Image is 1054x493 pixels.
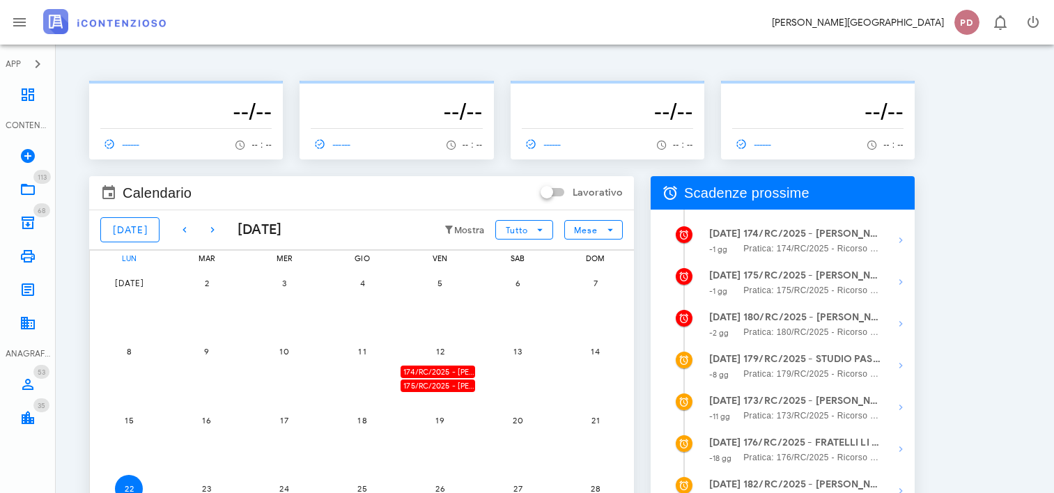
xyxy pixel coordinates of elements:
small: -11 gg [709,412,731,421]
div: sab [479,251,557,266]
span: 19 [426,415,454,425]
button: Mostra dettagli [887,226,915,254]
strong: 176/RC/2025 - FRATELLI LI 2 S.R.L. - Invio Memorie per Udienza [743,435,881,451]
strong: 182/RC/2025 - [PERSON_NAME] - Deposita la Costituzione in [GEOGRAPHIC_DATA] [743,477,881,492]
button: Tutto [495,220,552,240]
div: mar [168,251,247,266]
h3: --/-- [311,97,482,125]
button: 10 [270,338,298,366]
a: ------ [100,134,146,154]
div: dom [556,251,635,266]
button: Mese [564,220,623,240]
span: ------ [100,138,141,150]
span: 4 [348,278,376,288]
button: Mostra dettagli [887,310,915,338]
span: -- : -- [251,140,272,150]
span: 35 [38,401,45,410]
strong: 173/RC/2025 - [PERSON_NAME] - Invio Memorie per Udienza [743,393,881,409]
button: 8 [115,338,143,366]
div: 175/RC/2025 - [PERSON_NAME] 1 S.R.L. - Invio Memorie per Udienza [401,379,475,393]
span: ------ [732,138,773,150]
button: 9 [193,338,221,366]
span: Scadenze prossime [684,182,809,204]
span: 13 [504,346,532,357]
span: Distintivo [33,203,50,217]
span: 20 [504,415,532,425]
span: Mese [573,225,598,235]
span: Pratica: 180/RC/2025 - Ricorso contro Direzione Provinciale I Di [GEOGRAPHIC_DATA] - Ufficio Cont... [743,325,881,339]
small: Mostra [454,225,485,236]
strong: [DATE] [709,478,741,490]
span: 8 [115,346,143,357]
span: Pratica: 175/RC/2025 - Ricorso contro Direzione Provinciale di Pavia - Ufficio Controlli (Udienza) [743,283,881,297]
span: 14 [582,346,610,357]
span: Pratica: 173/RC/2025 - Ricorso contro Direzione Provinciale I Di [GEOGRAPHIC_DATA] - Ufficio Cont... [743,409,881,423]
span: 10 [270,346,298,357]
strong: 179/RC/2025 - STUDIO PASTORI COMMERCIALISTI ASSOCIATI - Deposita la Costituzione in [GEOGRAPHIC_D... [743,352,881,367]
p: -------------- [100,86,272,97]
h3: --/-- [522,97,693,125]
img: logo-text-2x.png [43,9,166,34]
span: 16 [193,415,221,425]
button: Mostra dettagli [887,435,915,463]
button: [DATE] [115,269,143,297]
strong: [DATE] [709,353,741,365]
strong: [DATE] [709,311,741,323]
span: Distintivo [33,365,49,379]
div: [PERSON_NAME][GEOGRAPHIC_DATA] [772,15,944,30]
span: 3 [270,278,298,288]
div: lun [90,251,169,266]
span: 53 [38,368,45,377]
div: ANAGRAFICA [6,347,50,360]
strong: 174/RC/2025 - [PERSON_NAME] 1 S.R.L. - Presentarsi in [GEOGRAPHIC_DATA] [743,226,881,242]
span: [DATE] [114,278,145,288]
button: 12 [426,338,454,366]
button: 18 [348,406,376,434]
span: Calendario [123,182,192,204]
strong: 180/RC/2025 - [PERSON_NAME] - Deposita la Costituzione in [GEOGRAPHIC_DATA] [743,310,881,325]
h3: --/-- [100,97,272,125]
span: -- : -- [673,140,693,150]
span: 12 [426,346,454,357]
button: 5 [426,269,454,297]
span: ------ [522,138,562,150]
button: 7 [582,269,610,297]
span: PD [954,10,979,35]
div: [DATE] [226,219,282,240]
span: 2 [193,278,221,288]
button: 15 [115,406,143,434]
small: -1 gg [709,244,728,254]
span: 113 [38,173,47,182]
div: CONTENZIOSO [6,119,50,132]
h3: --/-- [732,97,904,125]
span: 7 [582,278,610,288]
button: 11 [348,338,376,366]
strong: [DATE] [709,437,741,448]
button: 17 [270,406,298,434]
a: ------ [522,134,568,154]
span: Distintivo [33,170,51,184]
button: 21 [582,406,610,434]
div: gio [323,251,402,266]
span: 5 [426,278,454,288]
span: 21 [582,415,610,425]
span: 17 [270,415,298,425]
div: mer [245,251,324,266]
small: -2 gg [709,328,729,338]
span: Tutto [505,225,528,235]
span: Pratica: 176/RC/2025 - Ricorso contro Direzione Provinciale II Di Milano - Ufficio Controlli (Udi... [743,451,881,464]
strong: [DATE] [709,228,741,240]
button: 16 [193,406,221,434]
button: 4 [348,269,376,297]
button: Mostra dettagli [887,352,915,379]
span: 6 [504,278,532,288]
a: ------ [732,134,778,154]
p: -------------- [732,86,904,97]
button: 19 [426,406,454,434]
strong: [DATE] [709,395,741,407]
strong: 175/RC/2025 - [PERSON_NAME] 1 S.R.L. - Presentarsi in [GEOGRAPHIC_DATA] [743,268,881,283]
button: 20 [504,406,532,434]
small: -1 gg [709,286,728,296]
button: Mostra dettagli [887,393,915,421]
span: Pratica: 174/RC/2025 - Ricorso contro Direzione Provinciale di Pavia - Ufficio Controlli (Udienza) [743,242,881,256]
